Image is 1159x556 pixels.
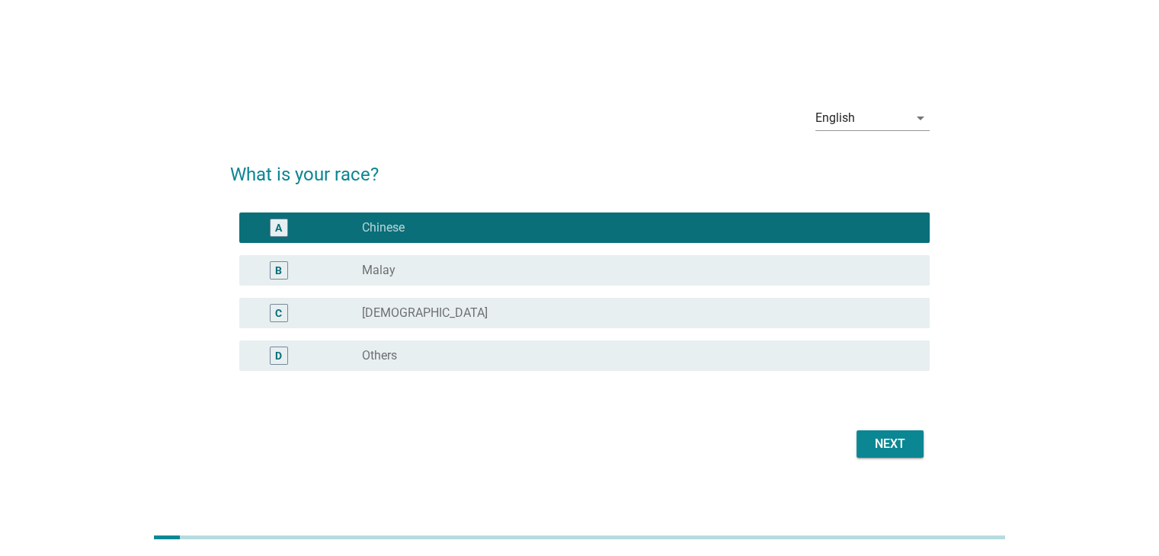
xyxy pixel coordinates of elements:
[856,430,924,458] button: Next
[275,263,282,279] div: B
[275,348,282,364] div: D
[230,145,930,188] h2: What is your race?
[362,263,395,278] label: Malay
[275,305,282,321] div: C
[815,111,855,125] div: English
[869,435,911,453] div: Next
[362,305,488,321] label: [DEMOGRAPHIC_DATA]
[362,220,405,235] label: Chinese
[275,220,282,236] div: A
[911,109,930,127] i: arrow_drop_down
[362,348,397,363] label: Others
